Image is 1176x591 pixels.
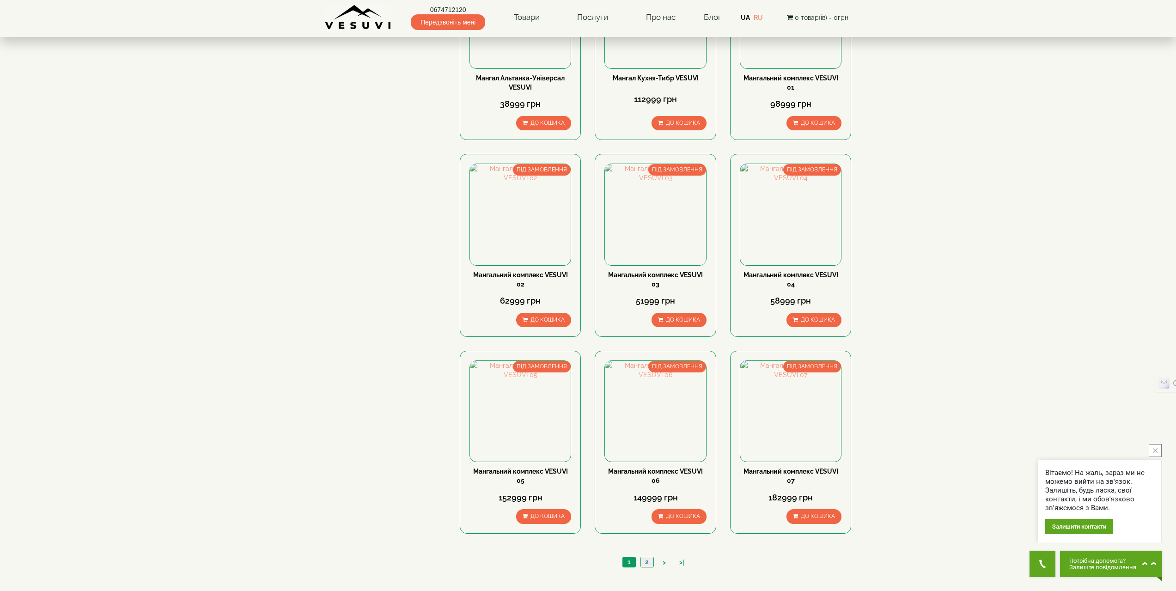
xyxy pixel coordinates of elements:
button: Chat button [1060,551,1162,577]
span: Потрібна допомога? [1069,558,1136,564]
div: Вітаємо! На жаль, зараз ми не можемо вийти на зв'язок. Залишіть, будь ласка, свої контакти, і ми ... [1045,469,1154,512]
span: 1 [628,558,631,566]
img: Мангальний комплекс VESUVI 05 [470,361,571,462]
a: Мангальний комплекс VESUVI 06 [608,468,703,484]
span: ПІД ЗАМОВЛЕННЯ [648,361,706,372]
span: До кошика [801,513,835,519]
div: 149999 грн [604,492,706,504]
img: Мангальний комплекс VESUVI 03 [605,164,706,265]
div: 182999 грн [740,492,841,504]
div: 38999 грн [469,98,571,110]
a: Мангал Кухня-Тибр VESUVI [613,74,699,82]
a: Мангальний комплекс VESUVI 02 [473,271,568,288]
span: ПІД ЗАМОВЛЕННЯ [513,361,571,372]
button: close button [1149,444,1162,457]
div: 58999 грн [740,295,841,307]
a: Блог [704,12,721,22]
button: Get Call button [1030,551,1055,577]
button: До кошика [652,116,707,130]
a: Мангальний комплекс VESUVI 04 [743,271,838,288]
button: До кошика [652,509,707,524]
button: До кошика [516,509,571,524]
a: UA [741,14,750,21]
img: Мангальний комплекс VESUVI 06 [605,361,706,462]
a: 2 [640,557,653,567]
img: Завод VESUVI [325,5,392,30]
span: Передзвоніть мені [411,14,485,30]
div: 112999 грн [604,93,706,105]
a: Послуги [568,7,617,28]
span: До кошика [530,317,565,323]
img: Мангальний комплекс VESUVI 02 [470,164,571,265]
div: 62999 грн [469,295,571,307]
a: Товари [505,7,549,28]
a: Мангальний комплекс VESUVI 01 [743,74,838,91]
a: Мангальний комплекс VESUVI 05 [473,468,568,484]
span: До кошика [666,120,700,126]
a: Мангальний комплекс VESUVI 03 [608,271,703,288]
button: 0 товар(ів) - 0грн [784,12,851,23]
button: До кошика [516,313,571,327]
a: Про нас [637,7,685,28]
button: До кошика [786,313,841,327]
a: >| [675,558,689,567]
span: ПІД ЗАМОВЛЕННЯ [648,164,706,176]
span: ПІД ЗАМОВЛЕННЯ [783,164,841,176]
button: До кошика [786,116,841,130]
span: Залиште повідомлення [1069,564,1136,571]
img: Мангальний комплекс VESUVI 04 [740,164,841,265]
span: До кошика [801,317,835,323]
span: До кошика [666,317,700,323]
span: До кошика [666,513,700,519]
div: 51999 грн [604,295,706,307]
button: До кошика [786,509,841,524]
span: До кошика [530,513,565,519]
div: 98999 грн [740,98,841,110]
span: 0 товар(ів) - 0грн [795,14,848,21]
div: Залишити контакти [1045,519,1113,534]
a: RU [754,14,763,21]
button: До кошика [652,313,707,327]
a: 0674712120 [411,5,485,14]
span: До кошика [801,120,835,126]
span: До кошика [530,120,565,126]
a: Мангальний комплекс VESUVI 07 [743,468,838,484]
span: ПІД ЗАМОВЛЕННЯ [783,361,841,372]
span: ПІД ЗАМОВЛЕННЯ [513,164,571,176]
button: До кошика [516,116,571,130]
div: 152999 грн [469,492,571,504]
img: Мангальний комплекс VESUVI 07 [740,361,841,462]
a: > [658,558,670,567]
a: Мангал Альтанка-Універсал VESUVI [476,74,565,91]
